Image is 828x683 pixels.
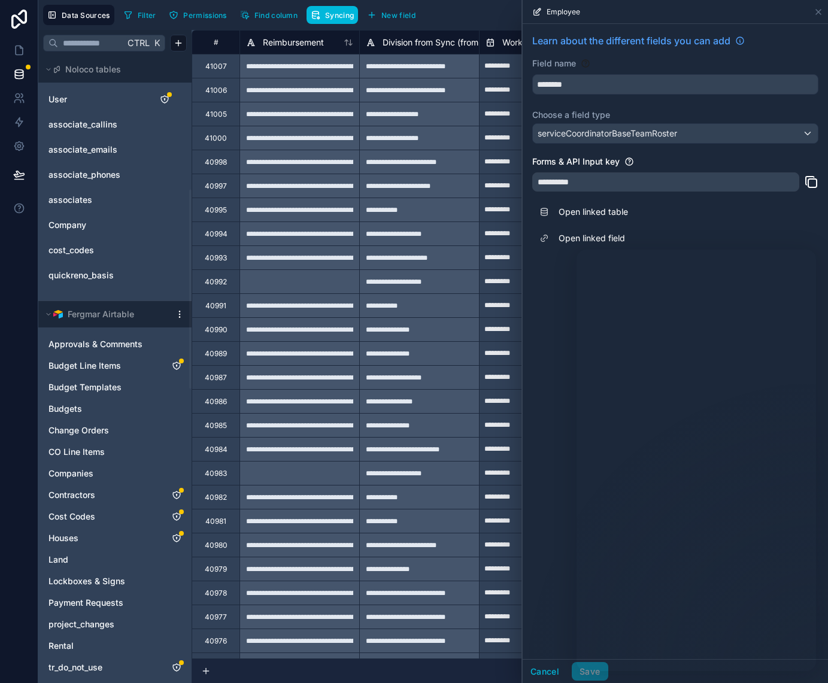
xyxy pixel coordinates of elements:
span: Change Orders [48,424,109,436]
a: CO Line Items [48,446,157,458]
span: associate_phones [48,169,120,181]
label: Choose a field type [532,109,818,121]
div: Budgets [43,399,187,418]
div: Lockboxes & Signs [43,572,187,591]
span: Company [48,219,86,231]
div: 40990 [205,325,228,335]
a: Payment Requests [48,597,157,609]
button: Cancel [523,662,567,681]
span: User [48,93,67,105]
a: Learn about the different fields you can add [532,34,745,48]
a: associate_callins [48,119,145,130]
div: associate_emails [43,140,187,159]
label: Field name [532,57,576,69]
button: Syncing [307,6,358,24]
span: Filter [138,11,156,20]
button: Data Sources [43,5,114,25]
div: Change Orders [43,421,187,440]
a: Houses [48,532,157,544]
div: Houses [43,529,187,548]
button: Airtable LogoFergmar Airtable [43,306,170,323]
a: quickreno_basis [48,269,145,281]
button: serviceCoordinatorBaseTeamRoster [532,123,818,144]
span: Syncing [325,11,354,20]
div: 41006 [205,86,227,95]
span: Budgets [48,403,82,415]
a: Cost Codes [48,511,157,523]
span: associate_callins [48,119,117,130]
div: Budget Templates [43,378,187,397]
span: Approvals & Comments [48,338,142,350]
div: Cost Codes [43,507,187,526]
a: associate_phones [48,169,145,181]
a: Open linked table [532,199,818,225]
span: associates [48,194,92,206]
div: 40983 [205,469,227,478]
span: Noloco tables [65,63,121,75]
span: Learn about the different fields you can add [532,34,730,48]
div: 40984 [205,445,228,454]
iframe: Intercom live chat [577,250,816,671]
div: Budget Line Items [43,356,187,375]
div: associate_callins [43,115,187,134]
a: Permissions [165,6,235,24]
span: New field [381,11,415,20]
span: Houses [48,532,78,544]
button: Filter [119,6,160,24]
div: Approvals & Comments [43,335,187,354]
span: Work Date [502,37,544,48]
a: Budget Line Items [48,360,157,372]
div: 40982 [205,493,227,502]
div: 40981 [205,517,226,526]
div: 41005 [205,110,227,119]
div: Rental [43,636,187,655]
a: Lockboxes & Signs [48,575,157,587]
div: 40995 [205,205,227,215]
div: 40980 [205,541,228,550]
div: 41007 [205,62,227,71]
a: associate_emails [48,144,145,156]
div: 40992 [205,277,227,287]
div: Payment Requests [43,593,187,612]
div: 40993 [205,253,227,263]
a: tr_do_not_use [48,661,157,673]
span: tr_do_not_use [48,661,102,673]
span: Cost Codes [48,511,95,523]
span: Companies [48,468,93,479]
a: Budgets [48,403,157,415]
span: Budget Line Items [48,360,121,372]
span: Division from Sync (from Work Address) [383,37,539,48]
span: serviceCoordinatorBaseTeamRoster [538,128,677,139]
a: Syncing [307,6,363,24]
a: project_changes [48,618,157,630]
div: associates [43,190,187,210]
span: K [153,39,161,47]
a: Land [48,554,157,566]
div: CO Line Items [43,442,187,462]
div: 40979 [205,564,227,574]
div: 41000 [205,133,227,143]
a: Rental [48,640,157,652]
div: Contractors [43,485,187,505]
span: Fergmar Airtable [68,308,134,320]
div: cost_codes [43,241,187,260]
span: cost_codes [48,244,94,256]
span: Employee [547,7,580,17]
a: Open linked field [532,225,818,251]
div: 40977 [205,612,227,622]
button: Permissions [165,6,230,24]
span: associate_emails [48,144,117,156]
span: quickreno_basis [48,269,114,281]
span: project_changes [48,618,114,630]
div: 40997 [205,181,227,191]
div: Land [43,550,187,569]
button: Find column [236,6,302,24]
button: New field [363,6,420,24]
div: 40994 [205,229,228,239]
div: 40987 [205,373,227,383]
a: Company [48,219,145,231]
img: Airtable Logo [53,309,63,319]
div: 40998 [205,157,227,167]
div: 40985 [205,421,227,430]
a: Change Orders [48,424,157,436]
